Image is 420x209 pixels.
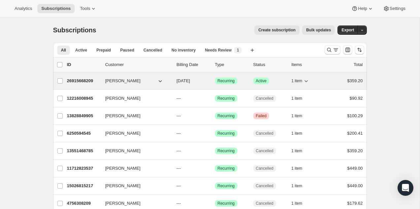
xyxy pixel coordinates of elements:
span: Failed [256,113,267,119]
button: [PERSON_NAME] [101,128,167,139]
span: Recurring [218,201,235,206]
span: $179.62 [347,201,363,206]
span: 1 item [292,183,302,189]
span: [PERSON_NAME] [105,130,141,137]
button: [PERSON_NAME] [101,181,167,191]
div: 26915668209[PERSON_NAME][DATE]SuccessRecurringSuccessActive1 item$359.20 [67,76,363,86]
div: 12216008945[PERSON_NAME]---SuccessRecurringCancelled1 item$90.92 [67,94,363,103]
button: 1 item [292,111,310,121]
span: All [61,48,66,53]
button: Subscriptions [37,4,75,13]
button: 1 item [292,94,310,103]
button: 1 item [292,76,310,86]
span: $359.20 [347,78,363,83]
div: Items [292,61,325,68]
span: Recurring [218,183,235,189]
div: Open Intercom Messenger [398,180,413,196]
span: 1 [237,48,239,53]
button: Help [347,4,377,13]
span: 1 item [292,131,302,136]
p: 6250594545 [67,130,100,137]
p: Status [253,61,286,68]
span: Active [75,48,87,53]
button: Sort the results [355,45,364,54]
span: --- [177,131,181,136]
span: 1 item [292,148,302,154]
p: ID [67,61,100,68]
button: [PERSON_NAME] [101,163,167,174]
div: IDCustomerBilling DateTypeStatusItemsTotal [67,61,363,68]
span: Analytics [15,6,32,11]
button: Create new view [247,46,258,55]
p: 13551468785 [67,148,100,154]
button: Settings [379,4,409,13]
button: [PERSON_NAME] [101,111,167,121]
span: Recurring [218,148,235,154]
span: [PERSON_NAME] [105,165,141,172]
button: Customize table column order and visibility [343,45,352,54]
span: 1 item [292,201,302,206]
button: Analytics [11,4,36,13]
span: $449.00 [347,183,363,188]
span: Tools [80,6,90,11]
button: Bulk updates [302,25,335,35]
span: Cancelled [256,183,273,189]
span: [PERSON_NAME] [105,183,141,189]
span: Cancelled [256,166,273,171]
p: 26915668209 [67,78,100,84]
span: Cancelled [256,148,273,154]
span: Active [256,78,267,84]
span: Cancelled [256,96,273,101]
p: Billing Date [177,61,210,68]
span: $449.00 [347,166,363,171]
button: Search and filter results [325,45,340,54]
span: Bulk updates [306,27,331,33]
span: Create subscription [258,27,296,33]
div: 11712823537[PERSON_NAME]---SuccessRecurringCancelled1 item$449.00 [67,164,363,173]
span: --- [177,113,181,118]
p: 4756308209 [67,200,100,207]
button: Export [337,25,358,35]
span: Cancelled [256,131,273,136]
button: Tools [76,4,101,13]
p: 13828849905 [67,113,100,119]
span: 1 item [292,113,302,119]
span: [DATE] [177,78,190,83]
span: Recurring [218,113,235,119]
span: Subscriptions [53,26,96,34]
span: [PERSON_NAME] [105,200,141,207]
span: Settings [390,6,405,11]
span: [PERSON_NAME] [105,95,141,102]
span: --- [177,201,181,206]
span: 1 item [292,166,302,171]
button: 1 item [292,164,310,173]
span: Needs Review [205,48,232,53]
span: $100.29 [347,113,363,118]
button: [PERSON_NAME] [101,146,167,156]
span: Recurring [218,96,235,101]
button: 1 item [292,199,310,208]
span: --- [177,148,181,153]
span: --- [177,183,181,188]
div: 13828849905[PERSON_NAME]---SuccessRecurringCriticalFailed1 item$100.29 [67,111,363,121]
button: Create subscription [254,25,299,35]
p: 12216008945 [67,95,100,102]
span: --- [177,96,181,101]
span: 1 item [292,96,302,101]
div: 15026815217[PERSON_NAME]---SuccessRecurringCancelled1 item$449.00 [67,181,363,191]
button: [PERSON_NAME] [101,93,167,104]
span: Recurring [218,78,235,84]
span: 1 item [292,78,302,84]
div: 4756308209[PERSON_NAME]---SuccessRecurringCancelled1 item$179.62 [67,199,363,208]
button: [PERSON_NAME] [101,76,167,86]
span: [PERSON_NAME] [105,78,141,84]
button: [PERSON_NAME] [101,198,167,209]
p: 15026815217 [67,183,100,189]
span: $90.92 [350,96,363,101]
span: --- [177,166,181,171]
span: Help [358,6,367,11]
span: [PERSON_NAME] [105,148,141,154]
span: Recurring [218,131,235,136]
span: Cancelled [256,201,273,206]
button: 1 item [292,146,310,156]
